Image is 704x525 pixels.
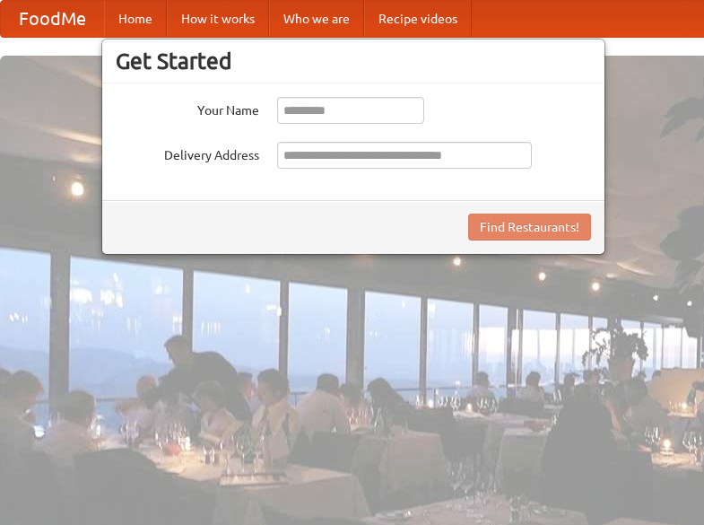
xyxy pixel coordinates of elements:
[1,1,104,37] a: FoodMe
[116,142,259,164] label: Delivery Address
[116,97,259,119] label: Your Name
[104,1,167,37] a: Home
[364,1,472,37] a: Recipe videos
[269,1,364,37] a: Who we are
[167,1,269,37] a: How it works
[116,48,591,74] h3: Get Started
[468,214,591,241] button: Find Restaurants!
